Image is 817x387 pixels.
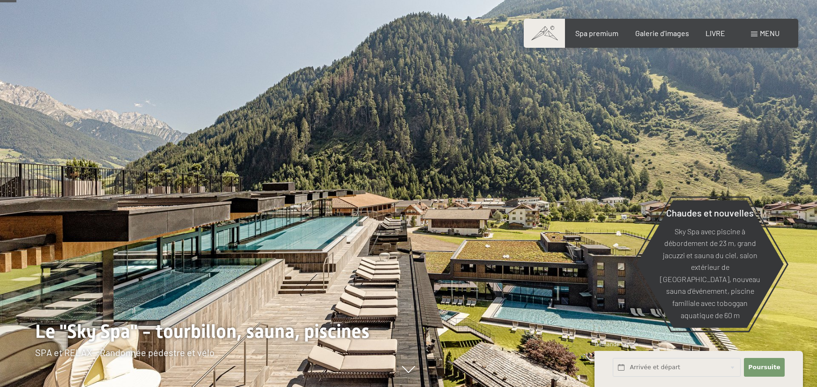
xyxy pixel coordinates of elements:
a: Spa premium [575,29,618,37]
span: Menu [760,29,780,37]
a: Chaudes et nouvelles Sky Spa avec piscine à débordement de 23 m, grand jacuzzi et sauna du ciel, ... [636,200,784,328]
span: Demande rapide [594,340,638,348]
a: LIVRE [706,29,725,37]
span: Poursuite [748,363,780,372]
p: Sky Spa avec piscine à débordement de 23 m, grand jacuzzi et sauna du ciel, salon extérieur de [G... [659,225,761,321]
span: Chaudes et nouvelles [666,207,754,218]
a: Galerie d'images [635,29,689,37]
button: Poursuite [744,358,784,377]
